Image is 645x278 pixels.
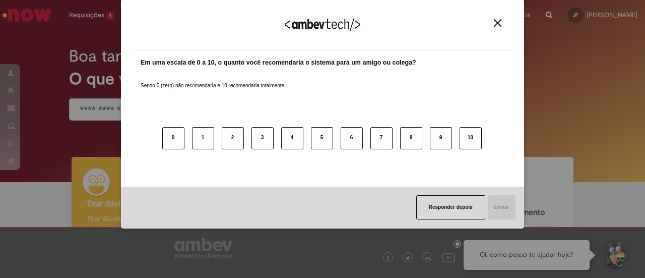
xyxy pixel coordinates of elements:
button: Close [491,19,504,27]
button: 10 [460,127,482,149]
button: 3 [251,127,274,149]
button: 8 [400,127,422,149]
button: 7 [370,127,393,149]
button: 9 [430,127,452,149]
button: Responder depois [416,195,485,219]
img: Close [494,19,501,27]
button: 1 [192,127,214,149]
img: Logo Ambevtech [285,18,360,31]
label: Em uma escala de 0 a 10, o quanto você recomendaria o sistema para um amigo ou colega? [141,58,416,68]
button: 5 [311,127,333,149]
button: 2 [222,127,244,149]
button: 6 [341,127,363,149]
button: 4 [281,127,303,149]
label: Sendo 0 (zero) não recomendaria e 10 recomendaria totalmente. [141,70,286,89]
button: 0 [162,127,184,149]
